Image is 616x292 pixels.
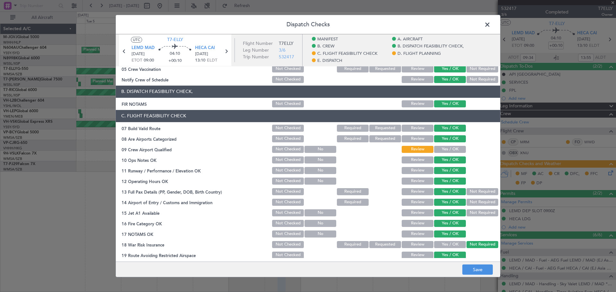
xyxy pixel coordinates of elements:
button: Not Required [466,188,498,195]
button: Not Required [466,199,498,206]
button: Not Required [466,65,498,72]
header: Dispatch Checks [116,15,500,34]
button: Not Required [466,209,498,216]
button: Not Required [466,241,498,248]
button: Not Required [466,76,498,83]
